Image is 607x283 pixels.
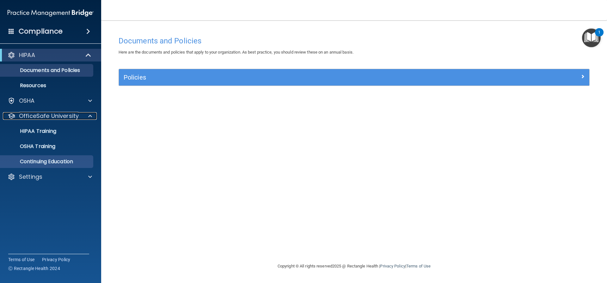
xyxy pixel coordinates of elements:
p: HIPAA Training [4,128,56,134]
h4: Compliance [19,27,63,36]
span: Ⓒ Rectangle Health 2024 [8,265,60,272]
iframe: Drift Widget Chat Controller [498,238,599,263]
p: Documents and Policies [4,67,90,74]
a: Terms of Use [8,256,34,263]
div: Copyright © All rights reserved 2025 @ Rectangle Health | | [239,256,469,276]
button: Open Resource Center, 1 new notification [582,29,601,47]
a: Policies [124,72,585,82]
span: Here are the documents and policies that apply to your organization. As best practice, you should... [119,50,353,55]
p: OfficeSafe University [19,112,79,120]
a: OfficeSafe University [8,112,92,120]
img: PMB logo [8,7,94,19]
h4: Documents and Policies [119,37,590,45]
a: Settings [8,173,92,181]
p: Resources [4,82,90,89]
a: Privacy Policy [42,256,71,263]
a: Privacy Policy [380,264,405,268]
a: HIPAA [8,51,92,59]
p: Settings [19,173,42,181]
p: HIPAA [19,51,35,59]
a: OSHA [8,97,92,105]
p: Continuing Education [4,158,90,165]
p: OSHA Training [4,143,55,150]
p: OSHA [19,97,35,105]
div: 1 [598,32,600,41]
a: Terms of Use [406,264,431,268]
h5: Policies [124,74,467,81]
